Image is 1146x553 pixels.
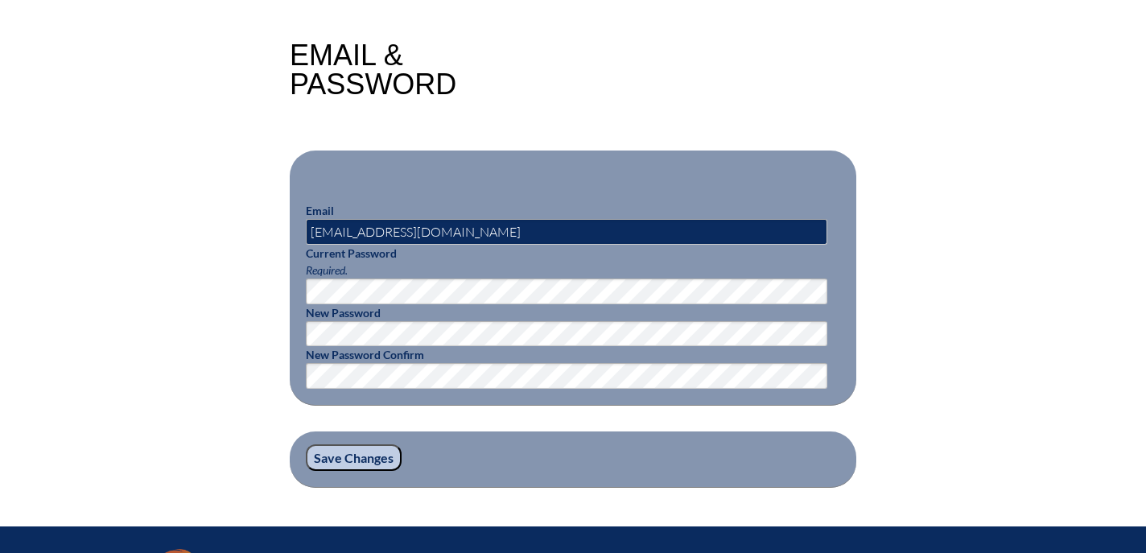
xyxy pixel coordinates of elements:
[306,204,334,217] label: Email
[306,444,402,472] input: Save Changes
[290,41,456,99] h1: Email & Password
[306,348,424,361] label: New Password Confirm
[306,263,348,277] span: Required.
[306,306,381,320] label: New Password
[306,246,397,260] label: Current Password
